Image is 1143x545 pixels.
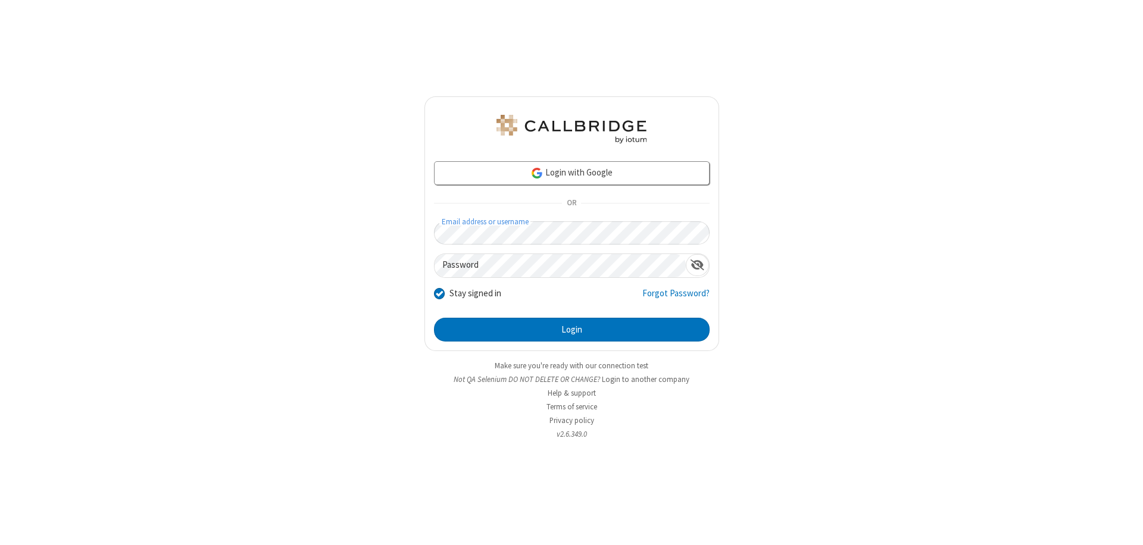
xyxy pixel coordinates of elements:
input: Email address or username [434,221,710,245]
span: OR [562,195,581,212]
a: Terms of service [546,402,597,412]
img: google-icon.png [530,167,544,180]
a: Privacy policy [549,415,594,425]
div: Show password [686,254,709,276]
a: Make sure you're ready with our connection test [495,361,648,371]
a: Forgot Password? [642,287,710,309]
label: Stay signed in [449,287,501,300]
a: Login with Google [434,161,710,185]
li: Not QA Selenium DO NOT DELETE OR CHANGE? [424,374,719,385]
button: Login to another company [602,374,689,385]
input: Password [435,254,686,277]
button: Login [434,318,710,342]
a: Help & support [548,388,596,398]
img: QA Selenium DO NOT DELETE OR CHANGE [494,115,649,143]
li: v2.6.349.0 [424,428,719,440]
